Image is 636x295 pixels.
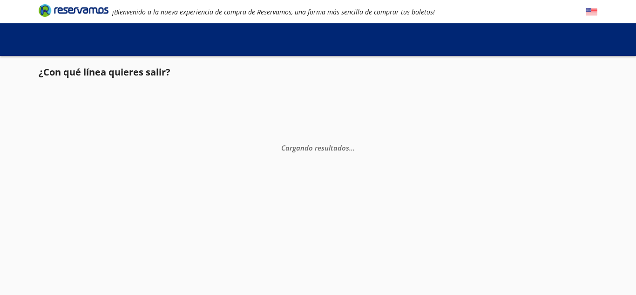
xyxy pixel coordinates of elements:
p: ¿Con qué línea quieres salir? [39,65,170,79]
span: . [351,143,353,152]
button: English [586,6,597,18]
span: . [353,143,355,152]
em: ¡Bienvenido a la nueva experiencia de compra de Reservamos, una forma más sencilla de comprar tus... [112,7,435,16]
i: Brand Logo [39,3,108,17]
em: Cargando resultados [281,143,355,152]
a: Brand Logo [39,3,108,20]
span: . [349,143,351,152]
